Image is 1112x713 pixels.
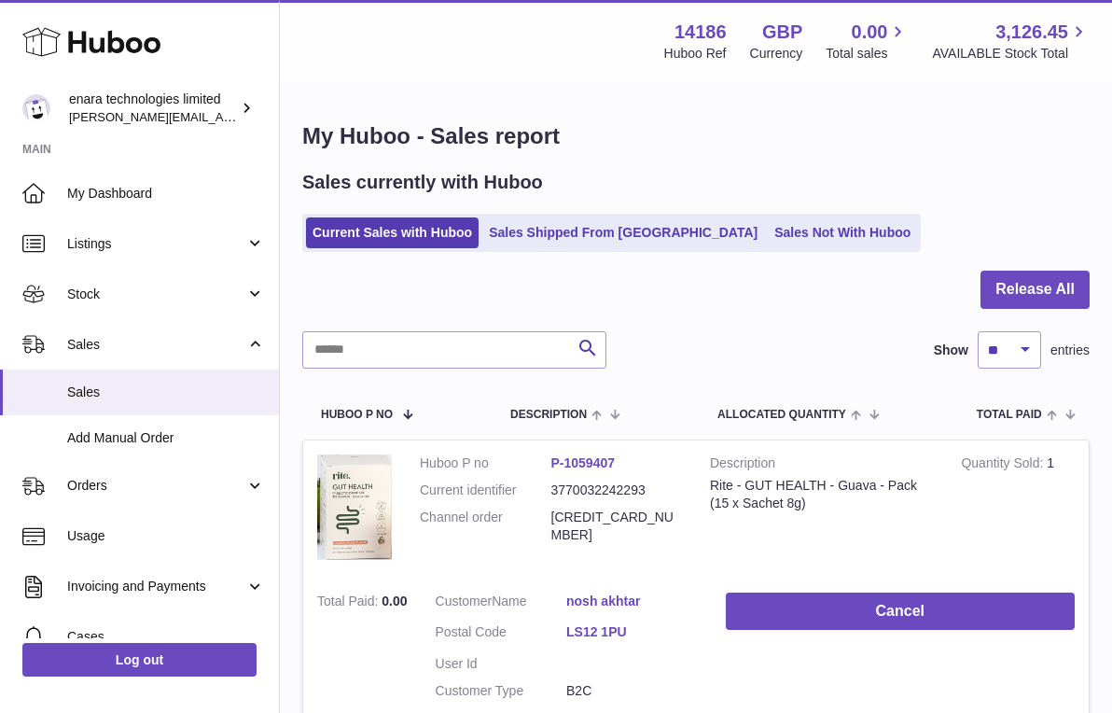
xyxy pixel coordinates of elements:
[22,94,50,122] img: Dee@enara.co
[67,336,245,354] span: Sales
[551,482,683,499] dd: 3770032242293
[1050,342,1090,359] span: entries
[67,286,245,303] span: Stock
[566,623,698,641] a: LS12 1PU
[436,593,567,615] dt: Name
[317,454,392,560] img: 1758518808.jpg
[382,594,407,608] span: 0.00
[436,594,493,608] span: Customer
[710,477,933,512] div: Rite - GUT HEALTH - Guava - Pack (15 x Sachet 8g)
[436,655,567,673] dt: User Id
[436,682,567,700] dt: Customer Type
[826,20,909,63] a: 0.00 Total sales
[67,477,245,495] span: Orders
[961,455,1047,475] strong: Quantity Sold
[995,20,1068,45] span: 3,126.45
[768,217,917,248] a: Sales Not With Huboo
[306,217,479,248] a: Current Sales with Huboo
[420,509,551,544] dt: Channel order
[934,342,968,359] label: Show
[302,121,1090,151] h1: My Huboo - Sales report
[436,623,567,646] dt: Postal Code
[551,455,616,470] a: P-1059407
[664,45,727,63] div: Huboo Ref
[420,482,551,499] dt: Current identifier
[852,20,888,45] span: 0.00
[726,593,1075,631] button: Cancel
[717,409,846,421] span: ALLOCATED Quantity
[932,45,1090,63] span: AVAILABLE Stock Total
[762,20,802,45] strong: GBP
[947,440,1089,579] td: 1
[67,527,265,545] span: Usage
[67,429,265,447] span: Add Manual Order
[566,593,698,610] a: nosh akhtar
[67,185,265,203] span: My Dashboard
[67,628,265,646] span: Cases
[710,454,933,477] strong: Description
[69,91,237,126] div: enara technologies limited
[566,682,698,700] dd: B2C
[69,109,374,124] span: [PERSON_NAME][EMAIL_ADDRESS][DOMAIN_NAME]
[551,509,683,544] dd: [CREDIT_CARD_NUMBER]
[67,235,245,253] span: Listings
[22,643,257,677] a: Log out
[67,384,265,401] span: Sales
[302,170,543,195] h2: Sales currently with Huboo
[977,409,1042,421] span: Total paid
[750,45,803,63] div: Currency
[482,217,764,248] a: Sales Shipped From [GEOGRAPHIC_DATA]
[826,45,909,63] span: Total sales
[980,271,1090,309] button: Release All
[317,594,382,613] strong: Total Paid
[420,454,551,472] dt: Huboo P no
[67,578,245,595] span: Invoicing and Payments
[674,20,727,45] strong: 14186
[932,20,1090,63] a: 3,126.45 AVAILABLE Stock Total
[510,409,587,421] span: Description
[321,409,393,421] span: Huboo P no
